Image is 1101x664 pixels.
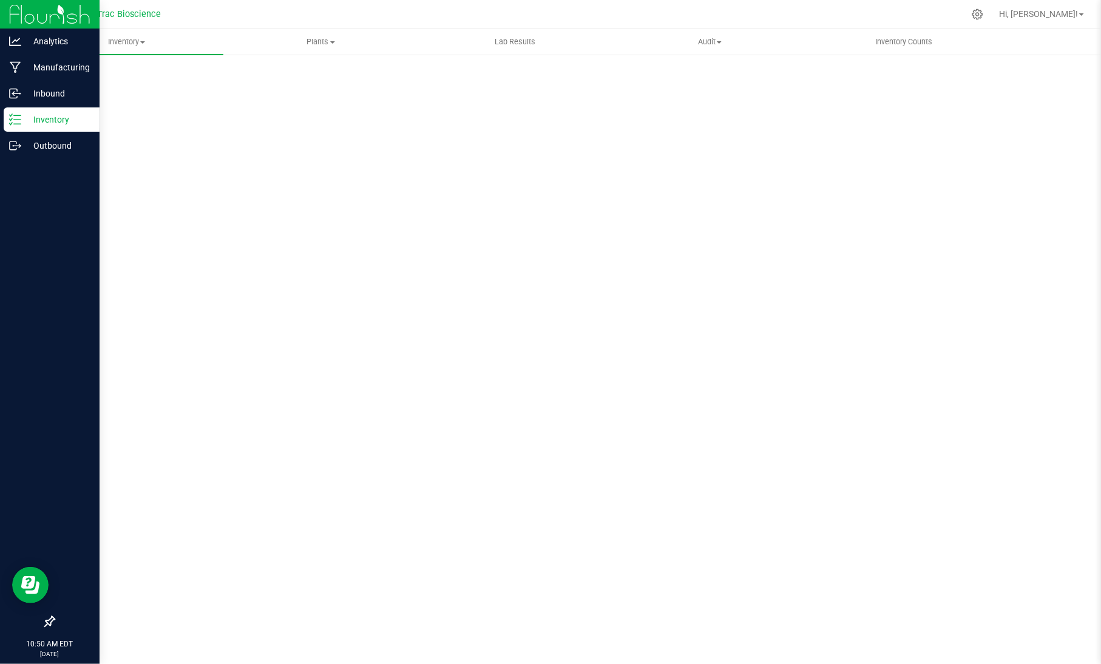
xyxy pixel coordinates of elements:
[418,29,612,55] a: Lab Results
[87,9,161,19] span: NuTrac Bioscience
[9,87,21,100] inline-svg: Inbound
[9,35,21,47] inline-svg: Analytics
[29,36,223,47] span: Inventory
[21,86,94,101] p: Inbound
[21,34,94,49] p: Analytics
[29,29,223,55] a: Inventory
[224,36,417,47] span: Plants
[613,36,806,47] span: Audit
[21,112,94,127] p: Inventory
[223,29,418,55] a: Plants
[21,138,94,153] p: Outbound
[612,29,807,55] a: Audit
[970,8,985,20] div: Manage settings
[478,36,552,47] span: Lab Results
[5,649,94,659] p: [DATE]
[9,113,21,126] inline-svg: Inventory
[21,60,94,75] p: Manufacturing
[859,36,949,47] span: Inventory Counts
[807,29,1001,55] a: Inventory Counts
[9,61,21,73] inline-svg: Manufacturing
[999,9,1078,19] span: Hi, [PERSON_NAME]!
[5,639,94,649] p: 10:50 AM EDT
[9,140,21,152] inline-svg: Outbound
[12,567,49,603] iframe: Resource center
